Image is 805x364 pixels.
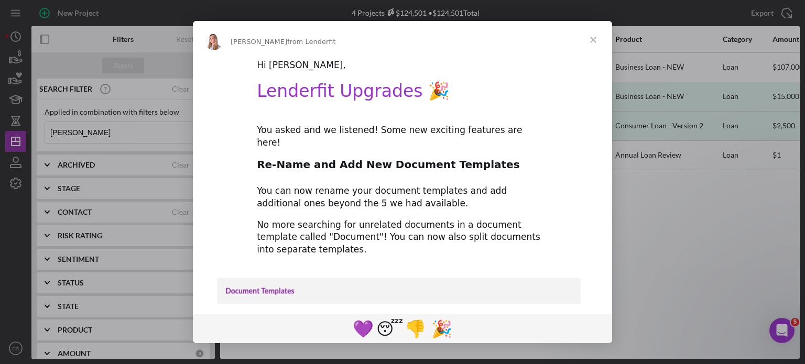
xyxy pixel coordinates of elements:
[257,158,548,177] h2: Re-Name and Add New Document Templates
[257,59,548,72] div: Hi [PERSON_NAME],
[257,185,548,210] div: You can now rename your document templates and add additional ones beyond the 5 we had available.
[350,316,376,341] span: purple heart reaction
[287,38,336,46] span: from Lenderfit
[257,81,548,108] h1: Lenderfit Upgrades 🎉
[257,124,548,149] div: You asked and we listened! Some new exciting features are here!
[376,316,402,341] span: sleeping reaction
[431,319,452,339] span: 🎉
[429,316,455,341] span: tada reaction
[205,34,222,50] img: Profile image for Allison
[231,38,287,46] span: [PERSON_NAME]
[376,319,403,339] span: 😴
[402,316,429,341] span: 1 reaction
[574,21,612,59] span: Close
[405,319,426,339] span: 👎
[257,219,548,256] div: No more searching for unrelated documents in a document template called "Document"! You can now a...
[353,319,374,339] span: 💜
